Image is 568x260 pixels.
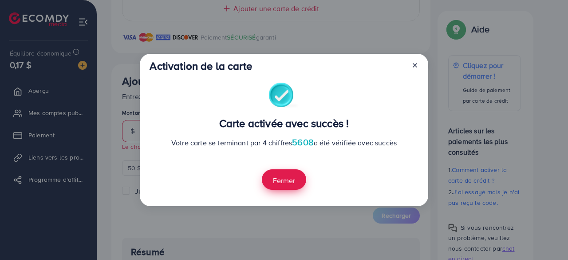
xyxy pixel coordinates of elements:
iframe: Chat [530,220,561,253]
font: Votre carte se terminant par 4 chiffres [171,138,292,148]
font: Fermer [273,176,295,185]
font: Activation de la carte [150,58,252,73]
img: succès [268,83,300,110]
font: Carte activée avec succès ! [219,116,349,131]
font: a été vérifiée avec succès [314,138,397,148]
button: Fermer [262,169,306,190]
font: 5608 [292,136,314,148]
